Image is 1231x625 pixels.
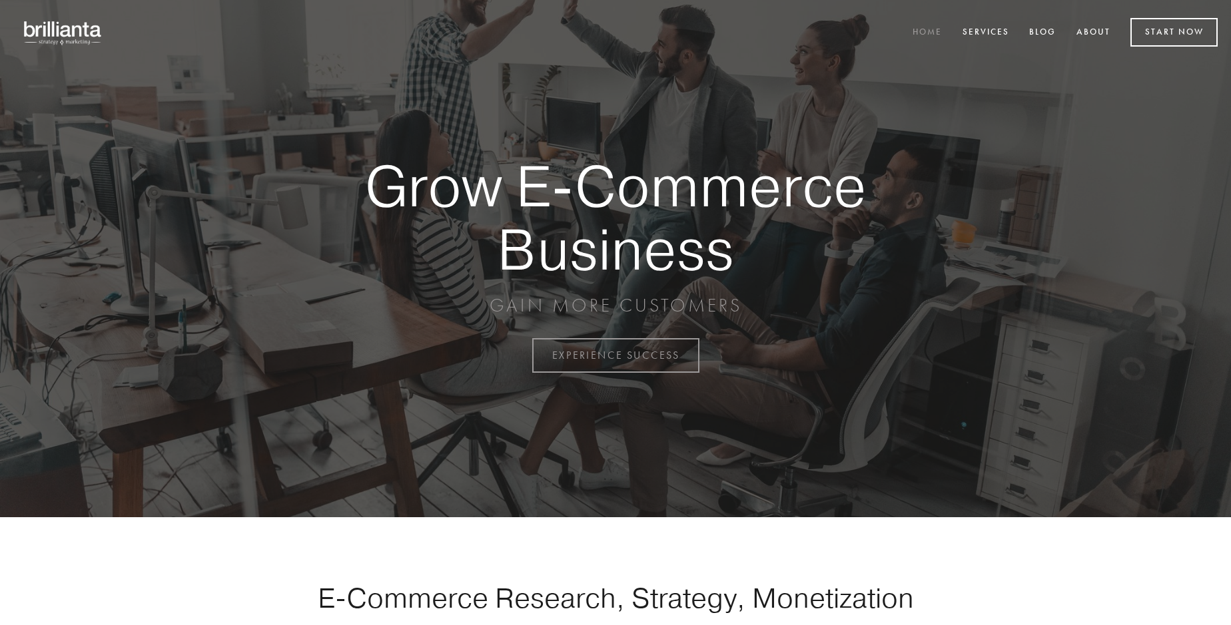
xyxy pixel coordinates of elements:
a: Services [954,22,1018,44]
img: brillianta - research, strategy, marketing [13,13,113,52]
h1: E-Commerce Research, Strategy, Monetization [276,581,955,614]
p: GAIN MORE CUSTOMERS [318,294,913,317]
a: Blog [1021,22,1064,44]
a: EXPERIENCE SUCCESS [532,338,699,373]
a: Home [904,22,951,44]
strong: Grow E-Commerce Business [318,154,913,280]
a: About [1068,22,1119,44]
a: Start Now [1130,18,1218,47]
